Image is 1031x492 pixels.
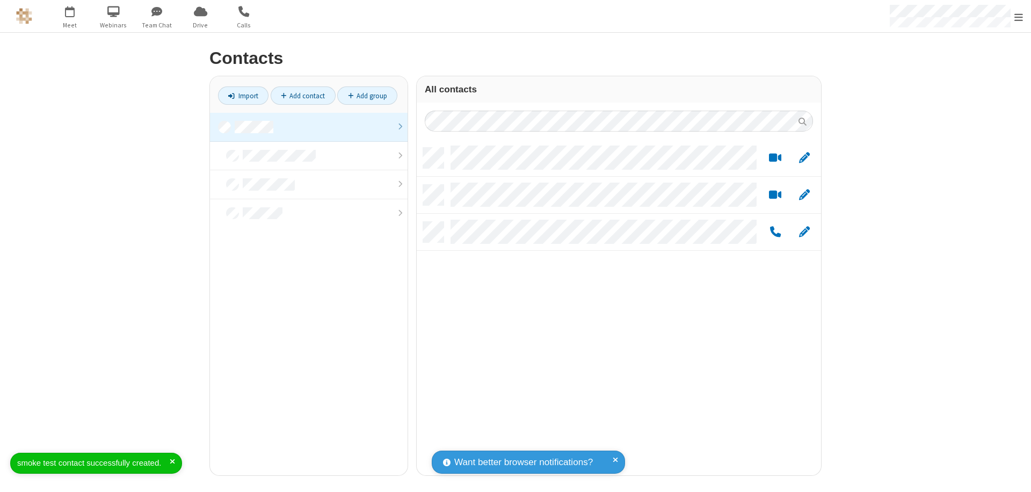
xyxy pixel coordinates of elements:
button: Edit [794,189,815,202]
button: Edit [794,151,815,165]
h3: All contacts [425,84,813,95]
button: Call by phone [765,226,786,239]
a: Add group [337,86,397,105]
span: Want better browser notifications? [454,455,593,469]
button: Edit [794,226,815,239]
iframe: Chat [1004,464,1023,484]
span: Calls [224,20,264,30]
a: Import [218,86,268,105]
span: Drive [180,20,221,30]
span: Meet [50,20,90,30]
div: smoke test contact successfully created. [17,457,170,469]
span: Webinars [93,20,134,30]
button: Start a video meeting [765,189,786,202]
span: Team Chat [137,20,177,30]
h2: Contacts [209,49,822,68]
button: Start a video meeting [765,151,786,165]
div: grid [417,140,821,475]
a: Add contact [271,86,336,105]
img: QA Selenium DO NOT DELETE OR CHANGE [16,8,32,24]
